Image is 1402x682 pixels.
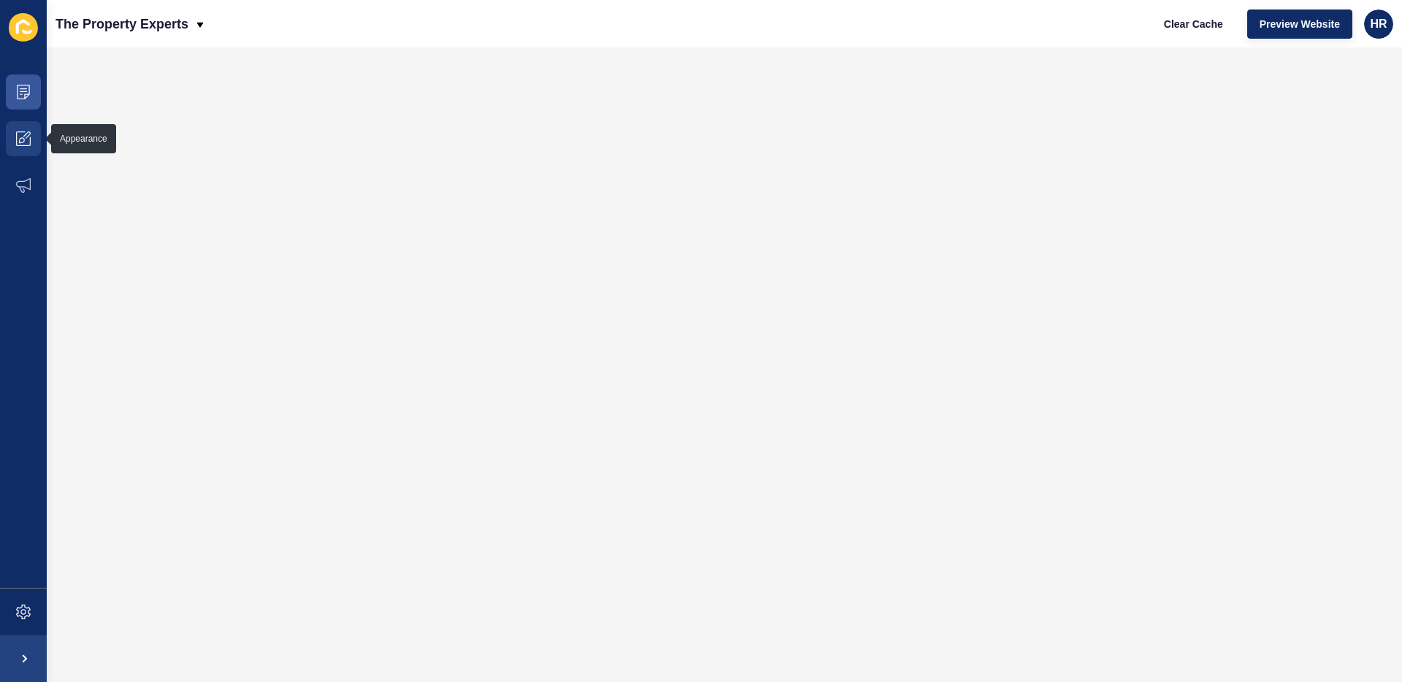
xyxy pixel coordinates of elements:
[1247,9,1352,39] button: Preview Website
[1370,17,1387,31] span: HR
[1152,9,1236,39] button: Clear Cache
[1260,17,1340,31] span: Preview Website
[1164,17,1223,31] span: Clear Cache
[55,6,188,42] p: The Property Experts
[60,133,107,145] div: Appearance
